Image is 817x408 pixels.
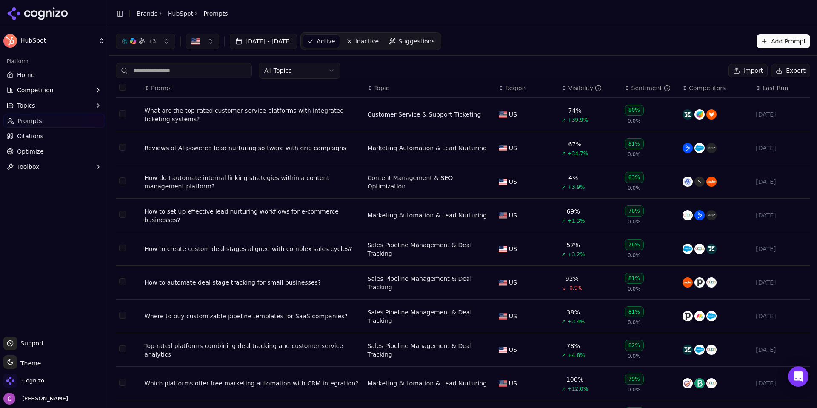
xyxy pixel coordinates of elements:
[756,278,807,287] div: [DATE]
[568,84,602,92] div: Visibility
[144,84,360,92] div: ↕Prompt
[398,37,435,46] span: Suggestions
[566,274,579,283] div: 92%
[756,245,807,253] div: [DATE]
[342,34,383,48] a: Inactive
[499,347,507,353] img: US flag
[144,144,360,152] a: Reviews of AI-powered lead nurturing software with drip campaigns
[706,277,717,288] img: zoho
[625,340,644,351] div: 82%
[3,83,105,97] button: Competition
[144,379,360,388] a: Which platforms offer free marketing automation with CRM integration?
[137,9,228,18] nav: breadcrumb
[364,79,495,98] th: Topic
[752,79,810,98] th: Last Run
[367,308,491,325] div: Sales Pipeline Management & Deal Tracking
[756,211,807,220] div: [DATE]
[706,109,717,120] img: happyfox
[683,277,693,288] img: zapier
[683,378,693,388] img: engagebay
[17,71,34,79] span: Home
[3,393,68,405] button: Open user button
[566,375,583,384] div: 100%
[509,379,517,388] span: US
[144,245,360,253] a: How to create custom deal stages aligned with complex sales cycles?
[757,34,810,48] button: Add Prompt
[694,277,705,288] img: pipedrive
[367,342,491,359] a: Sales Pipeline Management & Deal Tracking
[144,207,360,224] a: How to set up effective lead nurturing workflows for e-commerce businesses?
[137,10,157,17] a: Brands
[567,342,580,350] div: 78%
[756,177,807,186] div: [DATE]
[509,278,517,287] span: US
[367,144,487,152] a: Marketing Automation & Lead Nurturing
[625,205,644,217] div: 78%
[621,79,679,98] th: sentiment
[558,79,621,98] th: brandMentionRate
[119,211,126,218] button: Select row 4
[144,278,360,287] a: How to automate deal stage tracking for small businesses?
[367,211,487,220] a: Marketing Automation & Lead Nurturing
[683,143,693,153] img: activecampaign
[499,246,507,252] img: US flag
[367,110,481,119] a: Customer Service & Support Ticketing
[568,106,581,115] div: 74%
[367,174,491,191] a: Content Management & SEO Optimization
[509,144,517,152] span: US
[628,319,641,326] span: 0.0%
[499,212,507,219] img: US flag
[568,184,585,191] span: +3.9%
[628,386,641,393] span: 0.0%
[568,251,585,258] span: +3.2%
[151,84,172,92] span: Prompt
[367,241,491,258] div: Sales Pipeline Management & Deal Tracking
[499,280,507,286] img: US flag
[756,312,807,320] div: [DATE]
[694,210,705,220] img: activecampaign
[694,378,705,388] img: brevo
[756,345,807,354] div: [DATE]
[706,177,717,187] img: zapier
[499,84,555,92] div: ↕Region
[19,395,68,402] span: [PERSON_NAME]
[367,379,487,388] div: Marketing Automation & Lead Nurturing
[144,342,360,359] a: Top-rated platforms combining deal tracking and customer service analytics
[683,311,693,321] img: pipedrive
[119,245,126,251] button: Select row 5
[625,273,644,284] div: 81%
[17,132,43,140] span: Citations
[3,145,105,158] a: Optimize
[562,184,566,191] span: ↗
[628,218,641,225] span: 0.0%
[3,114,105,128] a: Prompts
[562,150,566,157] span: ↗
[628,185,641,191] span: 0.0%
[568,117,588,123] span: +39.9%
[499,145,507,151] img: US flag
[625,105,644,116] div: 80%
[303,34,340,48] a: Active
[706,345,717,355] img: zoho
[683,84,749,92] div: ↕Competitors
[509,110,517,119] span: US
[683,244,693,254] img: salesforce
[683,345,693,355] img: zendesk
[119,379,126,386] button: Select row 9
[144,106,360,123] div: What are the top-rated customer service platforms with integrated ticketing systems?
[3,34,17,48] img: HubSpot
[149,38,156,45] span: + 3
[17,360,41,367] span: Theme
[506,84,526,92] span: Region
[694,345,705,355] img: salesforce
[17,101,35,110] span: Topics
[499,313,507,320] img: US flag
[756,379,807,388] div: [DATE]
